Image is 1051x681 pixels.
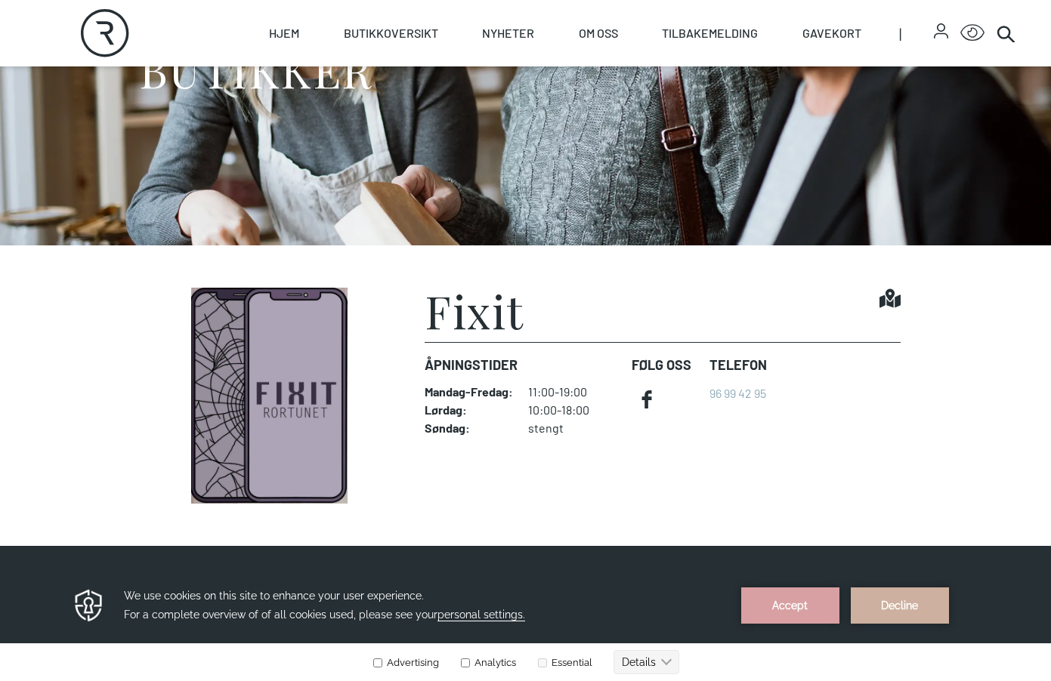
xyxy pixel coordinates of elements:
button: Decline [851,22,949,58]
a: facebook [632,384,662,414]
a: 96 99 42 95 [709,386,766,400]
h3: We use cookies on this site to enhance your user experience. For a complete overview of of all co... [124,21,722,59]
text: Details [622,91,656,103]
button: Open Accessibility Menu [960,21,985,45]
span: personal settings. [437,43,525,56]
dd: 10:00-18:00 [528,402,620,418]
dt: Søndag : [425,421,513,436]
label: Analytics [458,91,516,103]
label: Advertising [372,91,439,103]
h1: Fixit [425,288,524,333]
input: Essential [538,93,547,102]
dt: FØLG OSS [632,355,697,375]
dd: 11:00-19:00 [528,384,620,399]
dt: Telefon [709,355,767,375]
div: © Mappedin [1001,274,1038,282]
button: Details [614,85,679,109]
input: Analytics [461,93,470,102]
details: Attribution [997,272,1051,283]
h1: BUTIKKER [139,42,372,98]
input: Advertising [373,93,382,102]
dt: Mandag - Fredag : [425,384,513,399]
dt: Lørdag : [425,402,513,418]
dd: stengt [528,421,620,436]
dt: Åpningstider [425,355,620,375]
label: Essential [535,91,592,103]
img: Privacy reminder [73,22,105,58]
button: Accept [741,22,839,58]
